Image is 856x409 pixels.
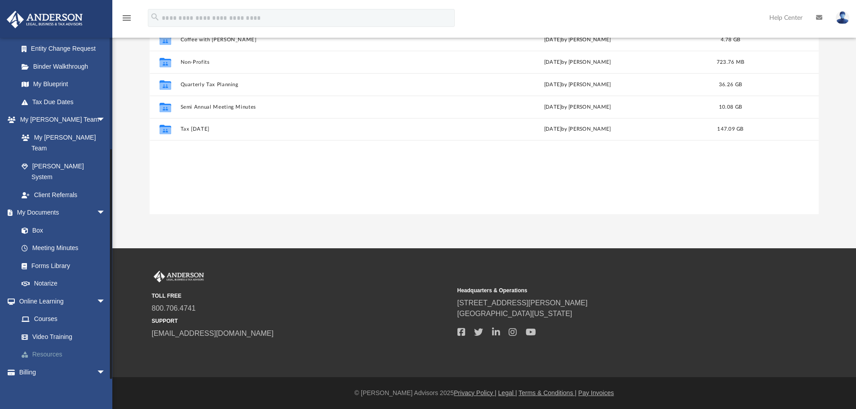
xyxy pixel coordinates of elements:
a: My Blueprint [13,75,115,93]
a: Box [13,221,110,239]
a: [STREET_ADDRESS][PERSON_NAME] [457,299,588,307]
button: Non-Profits [180,59,442,65]
a: [PERSON_NAME] System [13,157,115,186]
span: arrow_drop_down [97,204,115,222]
a: Binder Walkthrough [13,57,119,75]
a: Entity Change Request [13,40,119,58]
a: Billingarrow_drop_down [6,363,119,381]
a: menu [121,17,132,23]
i: search [150,12,160,22]
span: 10.08 GB [719,104,742,109]
a: [EMAIL_ADDRESS][DOMAIN_NAME] [152,330,274,337]
div: [DATE] by [PERSON_NAME] [446,58,708,66]
a: Meeting Minutes [13,239,115,257]
a: 800.706.4741 [152,304,196,312]
div: grid [150,28,819,214]
button: Coffee with [PERSON_NAME] [180,37,442,43]
a: My [PERSON_NAME] Teamarrow_drop_down [6,111,115,129]
a: Pay Invoices [578,389,614,396]
a: Forms Library [13,257,110,275]
button: Tax [DATE] [180,126,442,132]
div: [DATE] by [PERSON_NAME] [446,35,708,44]
small: TOLL FREE [152,292,451,300]
img: Anderson Advisors Platinum Portal [4,11,85,28]
img: User Pic [836,11,849,24]
span: arrow_drop_down [97,292,115,311]
span: 147.09 GB [717,127,743,132]
span: arrow_drop_down [97,111,115,129]
span: 723.76 MB [717,59,744,64]
a: Video Training [13,328,115,346]
small: SUPPORT [152,317,451,325]
span: 4.78 GB [720,37,740,42]
a: Privacy Policy | [454,389,497,396]
a: Terms & Conditions | [519,389,577,396]
div: [DATE] by [PERSON_NAME] [446,80,708,88]
a: My [PERSON_NAME] Team [13,128,110,157]
i: menu [121,13,132,23]
div: [DATE] by [PERSON_NAME] [446,125,708,133]
a: Resources [13,346,119,364]
a: Notarize [13,275,115,293]
a: [GEOGRAPHIC_DATA][US_STATE] [457,310,572,317]
a: Tax Due Dates [13,93,119,111]
span: arrow_drop_down [97,363,115,382]
div: © [PERSON_NAME] Advisors 2025 [112,388,856,398]
small: Headquarters & Operations [457,286,757,295]
img: Anderson Advisors Platinum Portal [152,271,206,282]
a: Legal | [498,389,517,396]
button: Quarterly Tax Planning [180,82,442,88]
button: Semi Annual Meeting Minutes [180,104,442,110]
a: Client Referrals [13,186,115,204]
span: 36.26 GB [719,82,742,87]
a: Online Learningarrow_drop_down [6,292,119,310]
a: My Documentsarrow_drop_down [6,204,115,222]
div: [DATE] by [PERSON_NAME] [446,103,708,111]
a: Courses [13,310,119,328]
